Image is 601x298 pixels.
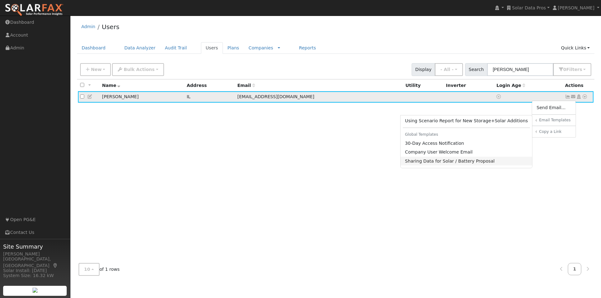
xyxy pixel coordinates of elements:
a: Admin [81,24,95,29]
div: [PERSON_NAME] [3,251,67,257]
a: Copy a Link [537,128,576,135]
a: Companies [249,45,273,50]
span: Name [102,83,121,88]
a: Audit Trail [160,42,192,54]
a: Reports [294,42,321,54]
span: Days since last login [496,83,525,88]
h6: Email Templates [539,118,571,123]
a: Quick Links [556,42,594,54]
span: Search [465,63,487,76]
span: Filter [566,67,582,72]
div: Utility [405,82,441,89]
div: Solar Install: [DATE] [3,267,67,274]
a: 1 [568,263,582,275]
span: Solar Data Pros [512,5,546,10]
img: retrieve [33,288,38,293]
span: of 1 rows [79,263,120,276]
a: Edit User [87,94,93,99]
span: 10 [84,267,90,272]
button: New [80,63,111,76]
span: New [91,67,101,72]
a: Send Email... [532,103,576,112]
input: Search [487,63,553,76]
span: [PERSON_NAME] [558,5,594,10]
a: Map [53,263,58,268]
a: Email Templates [537,117,576,124]
a: Plans [223,42,244,54]
div: Actions [565,82,591,89]
a: Using Scenario Report for New Storage+Solar Additions [401,117,532,125]
span: Bulk Actions [124,67,155,72]
img: SolarFax [5,3,64,17]
a: Other actions [582,93,588,100]
button: 0Filters [553,63,591,76]
div: Address [187,82,233,89]
span: Site Summary [3,242,67,251]
td: [PERSON_NAME] [100,91,184,103]
span: [EMAIL_ADDRESS][DOMAIN_NAME] [237,94,314,99]
a: 30-Day Access Notification [401,139,532,148]
div: Inverter [446,82,492,89]
span: Display [412,63,435,76]
a: Dashboard [77,42,110,54]
h6: Global Templates [401,130,532,139]
a: Sharing Data for Solar / Battery Proposal [401,157,532,165]
div: [GEOGRAPHIC_DATA], [GEOGRAPHIC_DATA] [3,256,67,269]
a: Login As [576,94,582,99]
span: s [579,67,582,72]
a: Company User Welcome Email [401,148,532,157]
span: Email [237,83,255,88]
a: Not connected [565,94,571,99]
div: System Size: 16.32 kW [3,272,67,279]
button: - All - [435,63,463,76]
button: 10 [79,263,100,276]
h6: Copy a Link [539,129,571,134]
a: Users [102,23,119,31]
a: jonathanreynolds@gmail.com [571,93,576,100]
td: IL [184,91,235,103]
button: Bulk Actions [112,63,164,76]
a: Users [201,42,223,54]
a: Data Analyzer [120,42,160,54]
a: No login access [496,94,502,99]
